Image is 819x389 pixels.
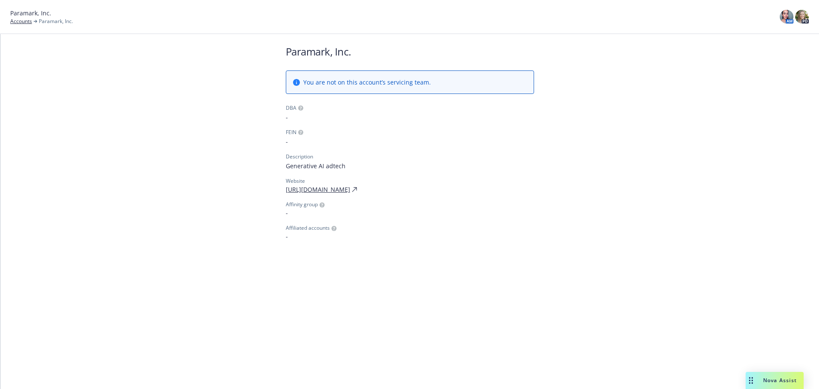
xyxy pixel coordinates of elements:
span: You are not on this account’s servicing team. [303,78,431,87]
div: FEIN [286,129,296,136]
span: Generative AI adtech [286,161,534,170]
div: DBA [286,104,296,112]
img: photo [795,10,809,23]
span: - [286,232,534,241]
div: Drag to move [746,372,756,389]
a: Accounts [10,18,32,25]
div: Website [286,177,534,185]
span: - [286,113,534,122]
img: photo [780,10,793,23]
span: Affinity group [286,201,318,208]
span: Affiliated accounts [286,224,330,232]
span: - [286,208,534,217]
h1: Paramark, Inc. [286,44,534,58]
span: Paramark, Inc. [39,18,73,25]
div: Description [286,153,313,161]
a: [URL][DOMAIN_NAME] [286,185,350,194]
span: - [286,137,534,146]
span: Paramark, Inc. [10,9,51,18]
button: Nova Assist [746,372,804,389]
span: Nova Assist [763,377,797,384]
